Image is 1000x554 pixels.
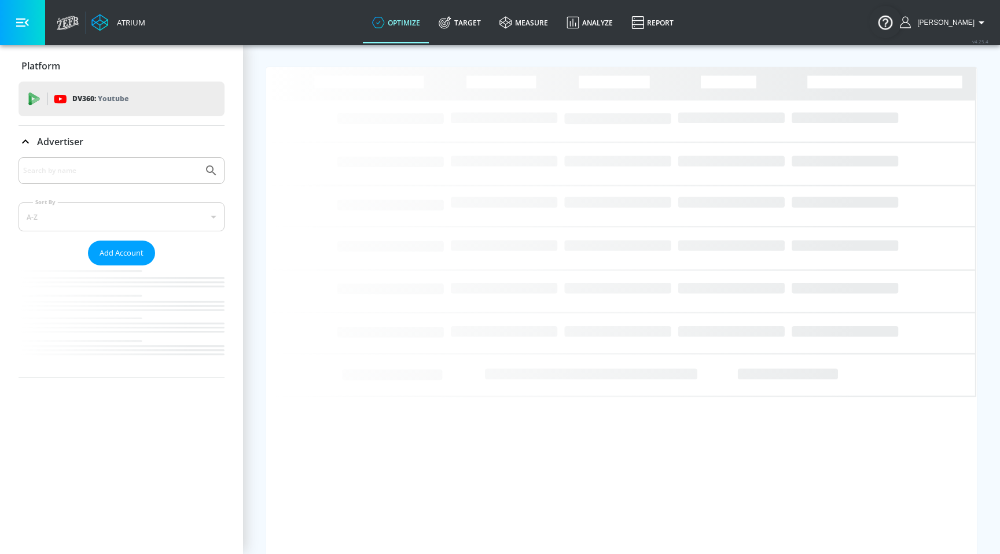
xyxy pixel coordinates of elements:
p: Advertiser [37,135,83,148]
a: Analyze [557,2,622,43]
a: optimize [363,2,429,43]
div: Atrium [112,17,145,28]
div: Advertiser [19,157,225,378]
span: login as: justin.nim@zefr.com [913,19,975,27]
a: Target [429,2,490,43]
div: A-Z [19,202,225,231]
p: Platform [21,60,60,72]
label: Sort By [33,198,58,206]
a: Report [622,2,683,43]
span: v 4.25.4 [972,38,988,45]
div: Platform [19,50,225,82]
div: Advertiser [19,125,225,158]
p: DV360: [72,93,128,105]
nav: list of Advertiser [19,265,225,378]
p: Youtube [98,93,128,105]
input: Search by name [23,163,198,178]
button: Add Account [88,241,155,265]
button: [PERSON_NAME] [900,16,988,29]
div: DV360: Youtube [19,82,225,116]
button: Open Resource Center [869,6,902,38]
a: Atrium [91,14,145,31]
span: Add Account [100,246,144,260]
a: measure [490,2,557,43]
